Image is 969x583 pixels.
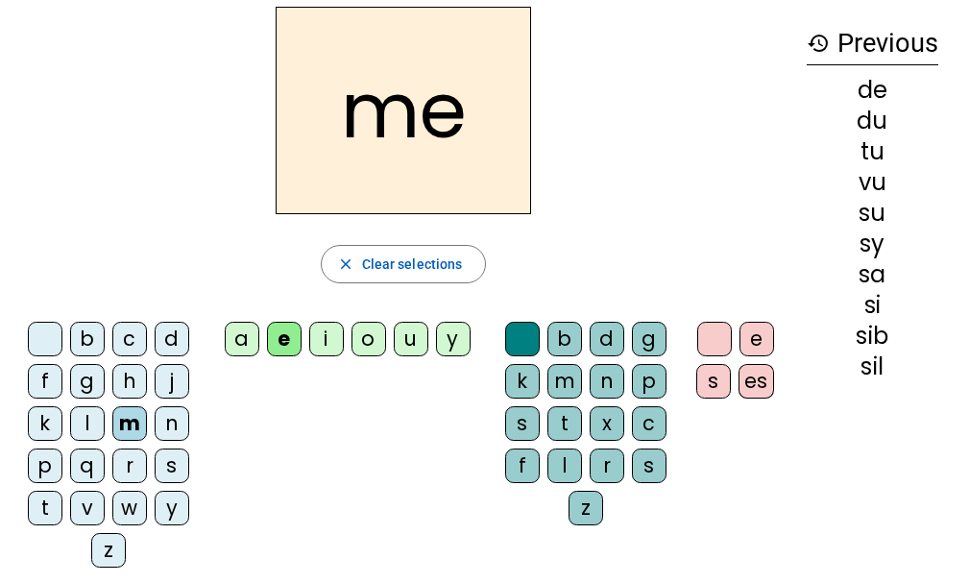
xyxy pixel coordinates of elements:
[155,406,189,441] div: n
[28,364,62,399] div: f
[91,533,126,568] div: z
[112,406,147,441] div: m
[807,171,938,194] div: vu
[739,364,774,399] div: es
[112,491,147,525] div: w
[70,449,105,483] div: q
[155,364,189,399] div: j
[569,491,603,525] div: z
[547,364,582,399] div: m
[547,322,582,356] div: b
[807,202,938,225] div: su
[267,322,302,356] div: e
[807,294,938,317] div: si
[505,449,540,483] div: f
[807,22,938,65] h3: Previous
[225,322,259,356] div: a
[155,322,189,356] div: d
[807,263,938,286] div: sa
[436,322,471,356] div: y
[590,364,624,399] div: n
[547,406,582,441] div: t
[547,449,582,483] div: l
[807,232,938,255] div: sy
[807,140,938,163] div: tu
[505,364,540,399] div: k
[505,406,540,441] div: s
[351,322,386,356] div: o
[362,253,463,276] span: Clear selections
[632,449,666,483] div: s
[309,322,344,356] div: i
[112,322,147,356] div: c
[632,364,666,399] div: p
[590,406,624,441] div: x
[112,364,147,399] div: h
[807,325,938,348] div: sib
[28,491,62,525] div: t
[590,449,624,483] div: r
[70,491,105,525] div: v
[337,255,354,273] mat-icon: close
[394,322,428,356] div: u
[321,245,487,283] button: Clear selections
[112,449,147,483] div: r
[807,355,938,378] div: sil
[28,449,62,483] div: p
[70,322,105,356] div: b
[632,322,666,356] div: g
[807,32,830,55] mat-icon: history
[276,7,531,214] h2: me
[155,449,189,483] div: s
[739,322,774,356] div: e
[590,322,624,356] div: d
[155,491,189,525] div: y
[28,406,62,441] div: k
[696,364,731,399] div: s
[807,109,938,133] div: du
[632,406,666,441] div: c
[807,79,938,102] div: de
[70,364,105,399] div: g
[70,406,105,441] div: l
